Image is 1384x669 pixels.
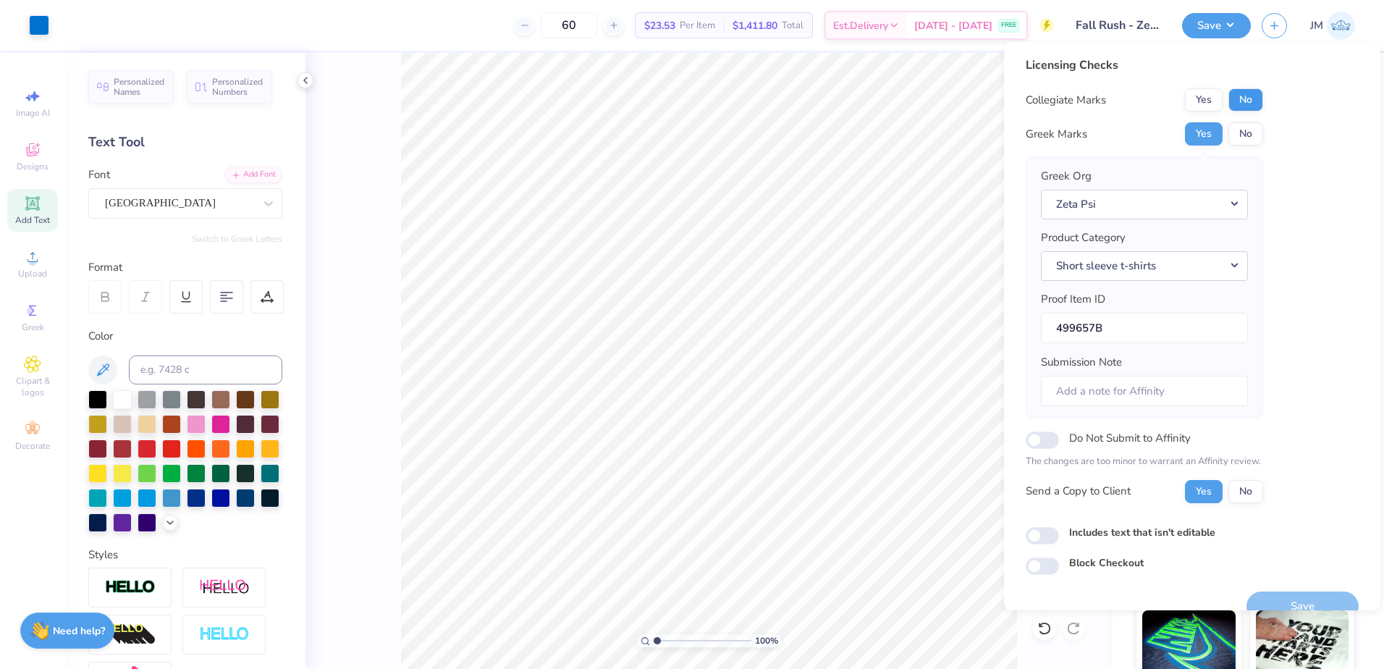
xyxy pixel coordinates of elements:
span: Designs [17,161,48,172]
button: No [1228,480,1263,503]
span: JM [1310,17,1323,34]
div: Add Font [225,167,282,183]
input: Add a note for Affinity [1041,376,1248,407]
button: Yes [1185,480,1223,503]
span: Total [782,18,803,33]
span: Image AI [16,107,50,119]
img: Shadow [199,578,250,597]
button: Save [1182,13,1251,38]
a: JM [1310,12,1355,40]
div: Send a Copy to Client [1026,483,1131,500]
button: Short sleeve t-shirts [1041,251,1248,281]
span: Greek [22,321,44,333]
button: Zeta Psi [1041,190,1248,219]
img: 3d Illusion [105,623,156,647]
label: Greek Org [1041,168,1092,185]
span: $23.53 [644,18,675,33]
label: Includes text that isn't editable [1069,525,1215,540]
button: No [1228,88,1263,111]
img: Negative Space [199,626,250,643]
label: Do Not Submit to Affinity [1069,429,1191,447]
label: Block Checkout [1069,555,1144,571]
img: Stroke [105,579,156,596]
span: Upload [18,268,47,279]
div: Format [88,259,284,276]
label: Product Category [1041,230,1126,246]
input: – – [541,12,597,38]
input: e.g. 7428 c [129,355,282,384]
span: Personalized Names [114,77,165,97]
img: Joshua Malaki [1327,12,1355,40]
span: FREE [1001,20,1016,30]
label: Submission Note [1041,354,1122,371]
span: [DATE] - [DATE] [914,18,992,33]
span: Decorate [15,440,50,452]
div: Styles [88,547,282,563]
span: Personalized Numbers [212,77,263,97]
button: Switch to Greek Letters [192,233,282,245]
span: Clipart & logos [7,375,58,398]
p: The changes are too minor to warrant an Affinity review. [1026,455,1263,469]
label: Font [88,167,110,183]
button: Yes [1185,122,1223,146]
label: Proof Item ID [1041,291,1105,308]
span: Est. Delivery [833,18,888,33]
button: Yes [1185,88,1223,111]
span: 100 % [755,634,778,647]
button: No [1228,122,1263,146]
span: Add Text [15,214,50,226]
div: Licensing Checks [1026,56,1263,74]
span: Per Item [680,18,715,33]
div: Greek Marks [1026,126,1087,143]
div: Collegiate Marks [1026,92,1106,109]
strong: Need help? [53,624,105,638]
div: Text Tool [88,132,282,152]
span: $1,411.80 [733,18,777,33]
input: Untitled Design [1065,11,1171,40]
div: Color [88,328,282,345]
